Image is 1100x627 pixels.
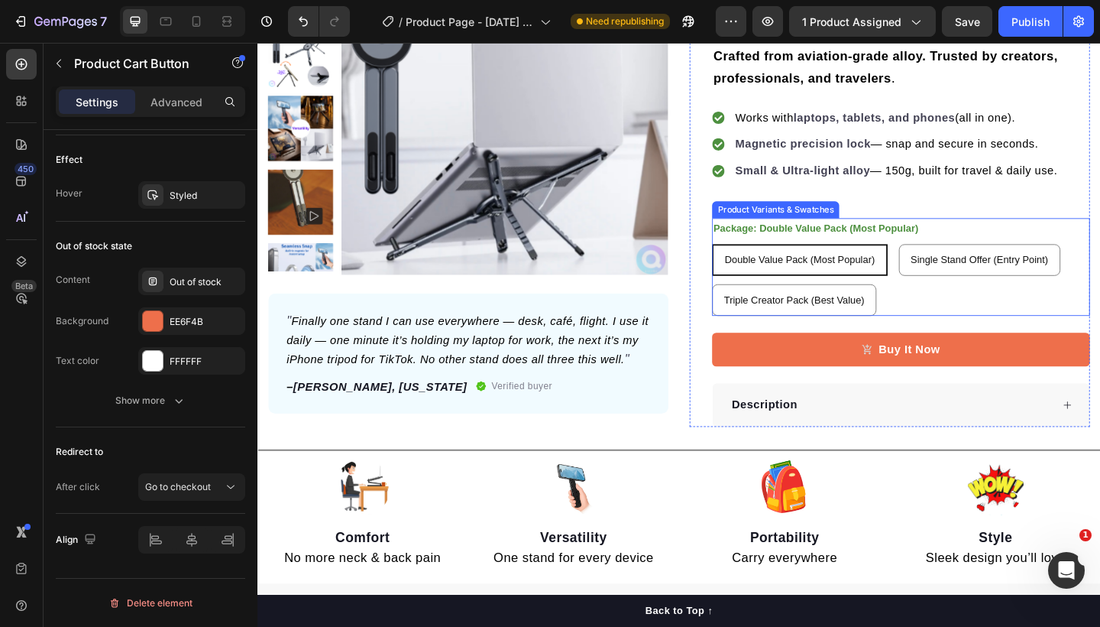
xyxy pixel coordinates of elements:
[170,315,241,329] div: EE6F4B
[1079,529,1092,541] span: 1
[254,366,321,382] p: Verified buyer
[759,75,824,88] span: (all in one).
[583,75,759,88] strong: laptops, tablets, and phones
[772,453,833,515] img: gempages_573638288775054400-f5673c56-8a8e-4018-8f3e-6b1472f16170.jpg
[542,453,603,515] img: gempages_573638288775054400-8ad06e38-f4a8-4a33-b914-69d886a37c60.jpg
[507,274,660,286] span: Triple Creator Pack (Best Value)
[56,239,132,253] div: Out of stock state
[1011,14,1050,30] div: Publish
[56,530,99,551] div: Align
[288,6,350,37] div: Undo/Redo
[496,8,870,47] strong: Crafted from aviation-grade alloy. Trusted by creators, professionals, and travelers
[145,481,211,492] span: Go to checkout
[56,480,100,494] div: After click
[307,531,380,547] strong: Versatility
[789,6,936,37] button: 1 product assigned
[494,191,720,213] legend: Package: Double Value Pack (Most Popular)
[516,385,587,404] p: Description
[710,230,860,242] span: Single Stand Offer (Entry Point)
[170,275,241,289] div: Out of stock
[56,187,82,200] div: Hover
[494,170,905,190] div: $119.99
[519,133,666,146] strong: Small & Ultra-light alloy
[56,591,245,616] button: Delete element
[689,30,694,47] span: .
[150,94,202,110] p: Advanced
[422,610,495,626] div: Back to Top ↑
[519,75,583,88] span: Works with
[83,453,144,515] img: gempages_573638288775054400-60d4e77a-7dc4-4377-8add-22edf50c2b3a.jpg
[586,15,664,28] span: Need republishing
[76,94,118,110] p: Settings
[955,15,980,28] span: Save
[170,355,241,369] div: FFFFFF
[56,273,90,287] div: Content
[85,531,144,547] strong: Comfort
[38,368,227,381] i: [PERSON_NAME], [US_STATE]
[170,189,241,203] div: Styled
[942,6,992,37] button: Save
[257,43,1100,627] iframe: Design area
[15,163,37,175] div: 450
[998,6,1063,37] button: Publish
[6,6,114,37] button: 7
[56,387,245,414] button: Show more
[497,175,629,189] div: Product Variants & Swatches
[56,354,99,368] div: Text color
[494,316,905,352] button: Buy It Now
[29,553,199,568] span: No more neck & back pain
[666,133,870,146] span: — 150g, built for travel & daily use.
[675,325,742,343] div: Buy It Now
[399,14,403,30] span: /
[74,54,204,73] p: Product Cart Button
[31,368,38,381] span: –
[1048,552,1085,589] iframe: Intercom live chat
[519,104,667,117] strong: Magnetic precision lock
[508,230,671,242] span: Double Value Pack (Most Popular)
[516,553,630,568] span: Carry everywhere
[399,336,404,352] i: "
[115,393,186,408] div: Show more
[535,531,610,547] strong: Portability
[56,445,103,459] div: Redirect to
[108,594,192,612] div: Delete element
[785,531,821,547] strong: Style
[802,14,901,30] span: 1 product assigned
[313,453,374,515] img: gempages_573638288775054400-5b73dfda-97c7-44bc-9406-d6ac111f38a4.jpg
[667,104,849,117] span: — snap and secure in seconds.
[56,314,108,328] div: Background
[100,12,107,31] p: 7
[257,553,431,568] span: One stand for every device
[56,153,82,167] div: Effect
[11,280,37,292] div: Beta
[138,473,245,501] button: Go to checkout
[406,14,534,30] span: Product Page - [DATE] 17:12:29
[726,553,878,568] span: Sleek design you’ll love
